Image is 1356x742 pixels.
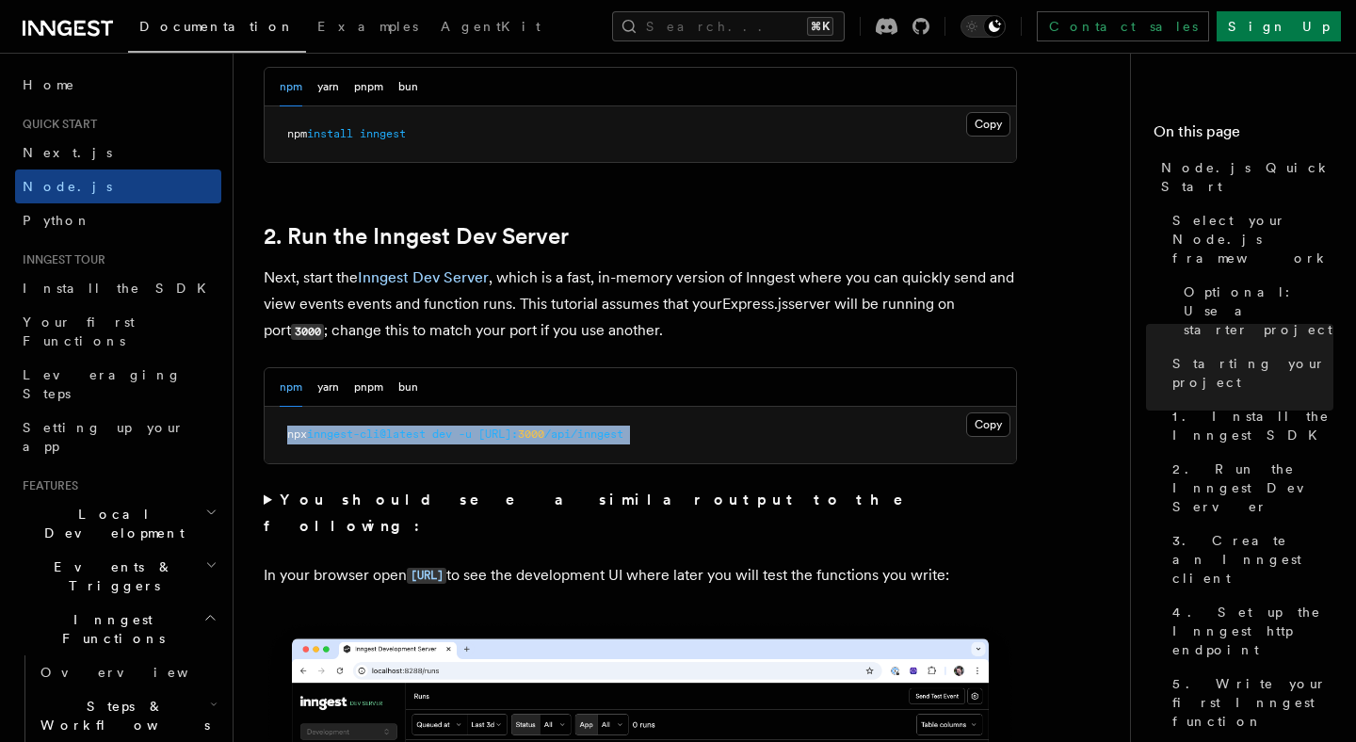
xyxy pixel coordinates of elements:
p: In your browser open to see the development UI where later you will test the functions you write: [264,562,1017,589]
summary: You should see a similar output to the following: [264,487,1017,540]
button: npm [280,368,302,407]
button: yarn [317,368,339,407]
span: install [307,127,353,140]
a: Overview [33,655,221,689]
a: Optional: Use a starter project [1176,275,1333,347]
a: Select your Node.js framework [1165,203,1333,275]
a: Sign Up [1217,11,1341,41]
a: Your first Functions [15,305,221,358]
a: Setting up your app [15,411,221,463]
span: Overview [40,665,234,680]
span: Starting your project [1172,354,1333,392]
span: inngest [360,127,406,140]
span: inngest-cli@latest [307,427,426,441]
a: 4. Set up the Inngest http endpoint [1165,595,1333,667]
span: 4. Set up the Inngest http endpoint [1172,603,1333,659]
span: Optional: Use a starter project [1184,282,1333,339]
span: Events & Triggers [15,557,205,595]
button: Copy [966,112,1010,137]
a: AgentKit [429,6,552,51]
h4: On this page [1154,121,1333,151]
a: Home [15,68,221,102]
span: Inngest tour [15,252,105,267]
span: npm [287,127,307,140]
button: npm [280,68,302,106]
span: 1. Install the Inngest SDK [1172,407,1333,444]
a: Install the SDK [15,271,221,305]
button: Search...⌘K [612,11,845,41]
code: [URL] [407,568,446,584]
span: Select your Node.js framework [1172,211,1333,267]
span: Install the SDK [23,281,218,296]
a: Leveraging Steps [15,358,221,411]
button: Inngest Functions [15,603,221,655]
a: Inngest Dev Server [358,268,489,286]
strong: You should see a similar output to the following: [264,491,929,535]
button: Local Development [15,497,221,550]
span: 3. Create an Inngest client [1172,531,1333,588]
span: Features [15,478,78,493]
span: Leveraging Steps [23,367,182,401]
button: Copy [966,412,1010,437]
span: 2. Run the Inngest Dev Server [1172,460,1333,516]
button: Steps & Workflows [33,689,221,742]
a: 2. Run the Inngest Dev Server [264,223,569,250]
span: 5. Write your first Inngest function [1172,674,1333,731]
span: Your first Functions [23,315,135,348]
a: Python [15,203,221,237]
span: AgentKit [441,19,541,34]
a: Contact sales [1037,11,1209,41]
span: Next.js [23,145,112,160]
span: npx [287,427,307,441]
a: 2. Run the Inngest Dev Server [1165,452,1333,524]
button: Toggle dark mode [960,15,1006,38]
a: Next.js [15,136,221,169]
button: pnpm [354,368,383,407]
a: Documentation [128,6,306,53]
span: 3000 [518,427,544,441]
a: [URL] [407,566,446,584]
span: /api/inngest [544,427,623,441]
button: pnpm [354,68,383,106]
span: Documentation [139,19,295,34]
a: 5. Write your first Inngest function [1165,667,1333,738]
kbd: ⌘K [807,17,833,36]
a: 3. Create an Inngest client [1165,524,1333,595]
span: [URL]: [478,427,518,441]
a: Examples [306,6,429,51]
span: Setting up your app [23,420,185,454]
span: Examples [317,19,418,34]
button: yarn [317,68,339,106]
span: Local Development [15,505,205,542]
a: Node.js Quick Start [1154,151,1333,203]
p: Next, start the , which is a fast, in-memory version of Inngest where you can quickly send and vi... [264,265,1017,345]
span: Steps & Workflows [33,697,210,734]
a: Starting your project [1165,347,1333,399]
a: Node.js [15,169,221,203]
code: 3000 [291,324,324,340]
span: Node.js [23,179,112,194]
span: -u [459,427,472,441]
span: Python [23,213,91,228]
span: Inngest Functions [15,610,203,648]
a: 1. Install the Inngest SDK [1165,399,1333,452]
button: bun [398,68,418,106]
button: Events & Triggers [15,550,221,603]
span: Quick start [15,117,97,132]
span: dev [432,427,452,441]
span: Home [23,75,75,94]
span: Node.js Quick Start [1161,158,1333,196]
button: bun [398,368,418,407]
